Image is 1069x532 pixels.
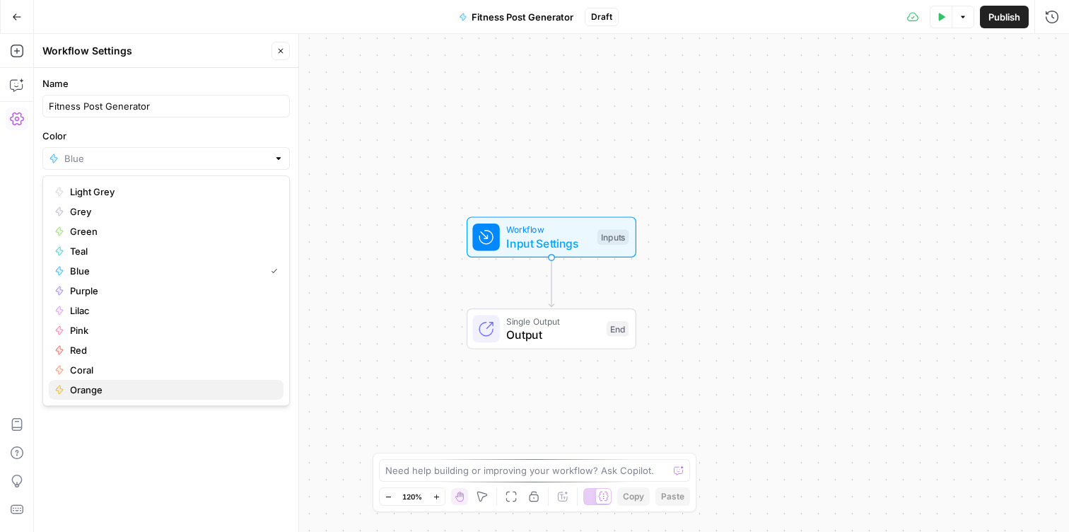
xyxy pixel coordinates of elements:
span: Copy [623,490,644,503]
span: Draft [591,11,612,23]
button: Fitness Post Generator [450,6,582,28]
span: Purple [70,284,272,298]
span: Pink [70,323,272,337]
span: Green [70,224,272,238]
span: Publish [988,10,1020,24]
input: Blue [64,151,268,166]
button: Paste [655,487,690,506]
span: Fitness Post Generator [472,10,573,24]
span: Output [506,326,600,343]
span: Coral [70,363,272,377]
div: Inputs [597,229,629,245]
div: End [607,321,629,337]
span: Workflow [506,223,590,236]
label: Color [42,129,290,143]
label: Name [42,76,290,91]
span: Lilac [70,303,272,318]
div: WorkflowInput SettingsInputs [420,216,683,258]
input: Untitled [49,99,284,113]
span: Light Grey [70,185,272,199]
g: Edge from start to end [549,258,554,307]
button: Copy [617,487,650,506]
span: Grey [70,204,272,219]
div: Single OutputOutputEnd [420,308,683,349]
span: Teal [70,244,272,258]
button: Publish [980,6,1029,28]
span: Red [70,343,272,357]
div: Workflow Settings [42,44,267,58]
span: Orange [70,383,272,397]
span: Single Output [506,314,600,328]
span: Input Settings [506,235,590,252]
span: Blue [70,264,259,278]
span: Paste [661,490,684,503]
span: 120% [402,491,422,502]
